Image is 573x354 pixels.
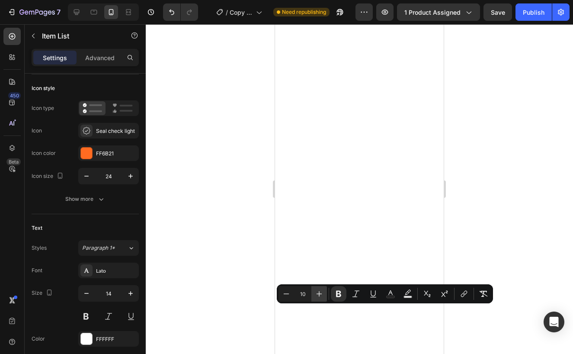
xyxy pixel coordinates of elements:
span: Need republishing [282,8,326,16]
div: Text [32,224,42,232]
div: Icon size [32,171,65,182]
div: Size [32,287,54,299]
div: FF6B21 [96,150,137,158]
button: Show more [32,191,139,207]
div: Styles [32,244,47,252]
div: Undo/Redo [163,3,198,21]
div: Icon style [32,84,55,92]
p: 7 [57,7,61,17]
div: FFFFFF [96,335,137,343]
p: Advanced [85,53,115,62]
div: Seal check light [96,127,137,135]
div: 450 [8,92,21,99]
iframe: Design area [275,24,444,354]
div: Editor contextual toolbar [277,284,493,303]
span: Save [491,9,505,16]
span: / [226,8,228,17]
div: Open Intercom Messenger [544,312,564,332]
div: Publish [523,8,544,17]
p: Item List [42,31,115,41]
button: 1 product assigned [397,3,480,21]
button: Paragraph 1* [78,240,139,256]
span: Copy of tytyty [230,8,253,17]
div: Font [32,267,42,274]
div: Icon [32,127,42,135]
div: Lato [96,267,137,275]
p: Settings [43,53,67,62]
span: Paragraph 1* [82,244,115,252]
div: Beta [6,158,21,165]
button: Save [483,3,512,21]
button: 7 [3,3,64,21]
div: Show more [65,195,106,203]
div: Icon type [32,104,54,112]
button: Publish [515,3,552,21]
div: Color [32,335,45,343]
div: Icon color [32,149,56,157]
span: 1 product assigned [404,8,461,17]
